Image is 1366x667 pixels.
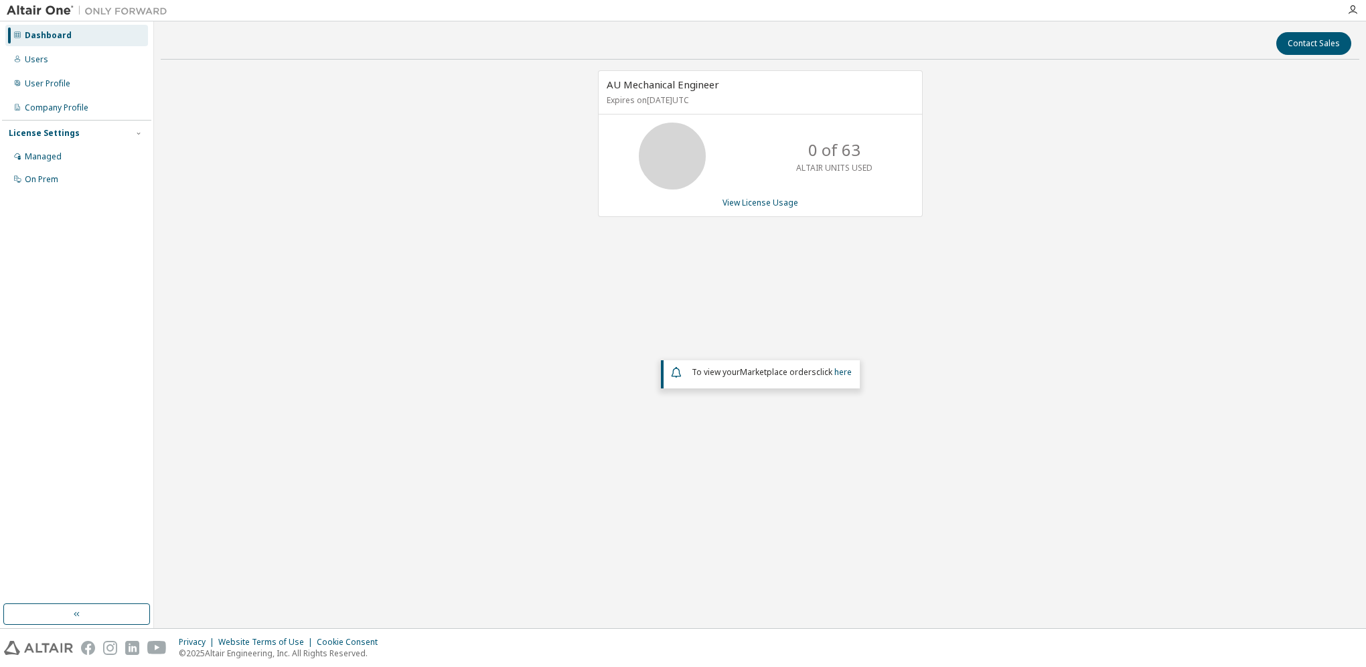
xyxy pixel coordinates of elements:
span: AU Mechanical Engineer [607,78,719,91]
img: linkedin.svg [125,641,139,655]
em: Marketplace orders [740,366,816,378]
div: Privacy [179,637,218,648]
div: Managed [25,151,62,162]
div: User Profile [25,78,70,89]
p: ALTAIR UNITS USED [796,162,872,173]
img: youtube.svg [147,641,167,655]
img: instagram.svg [103,641,117,655]
button: Contact Sales [1276,32,1351,55]
img: Altair One [7,4,174,17]
div: License Settings [9,128,80,139]
div: Website Terms of Use [218,637,317,648]
div: On Prem [25,174,58,185]
img: facebook.svg [81,641,95,655]
a: View License Usage [723,197,798,208]
p: 0 of 63 [808,139,860,161]
img: altair_logo.svg [4,641,73,655]
p: © 2025 Altair Engineering, Inc. All Rights Reserved. [179,648,386,659]
p: Expires on [DATE] UTC [607,94,911,106]
span: To view your click [692,366,852,378]
div: Users [25,54,48,65]
div: Company Profile [25,102,88,113]
div: Cookie Consent [317,637,386,648]
a: here [834,366,852,378]
div: Dashboard [25,30,72,41]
